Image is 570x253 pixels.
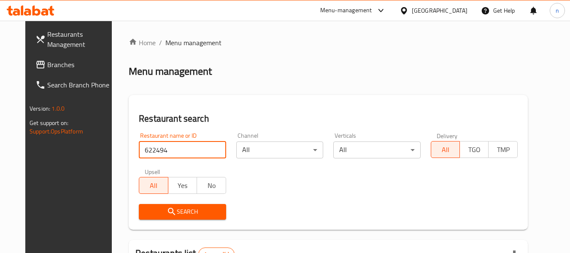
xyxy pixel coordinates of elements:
div: [GEOGRAPHIC_DATA] [412,6,467,15]
label: Upsell [145,169,160,174]
div: Menu-management [320,5,372,16]
label: Delivery [437,133,458,139]
button: Yes [168,177,197,194]
a: Restaurants Management [29,24,121,54]
span: Search Branch Phone [47,80,114,90]
h2: Restaurant search [139,112,518,125]
button: TGO [459,141,489,158]
span: TMP [492,144,514,156]
span: Menu management [165,38,222,48]
button: No [197,177,226,194]
span: Restaurants Management [47,29,114,49]
button: TMP [488,141,517,158]
span: Get support on: [30,117,68,128]
a: Branches [29,54,121,75]
nav: breadcrumb [129,38,528,48]
li: / [159,38,162,48]
span: All [143,180,165,192]
a: Support.OpsPlatform [30,126,83,137]
input: Search for restaurant name or ID.. [139,141,226,158]
button: Search [139,204,226,220]
span: Yes [172,180,194,192]
h2: Menu management [129,65,212,78]
div: All [236,141,323,158]
span: All [435,144,457,156]
button: All [431,141,460,158]
span: TGO [463,144,485,156]
span: 1.0.0 [51,103,65,114]
a: Search Branch Phone [29,75,121,95]
span: No [200,180,222,192]
span: Search [146,207,219,217]
span: n [556,6,559,15]
span: Branches [47,60,114,70]
button: All [139,177,168,194]
a: Home [129,38,156,48]
span: Version: [30,103,50,114]
div: All [333,141,420,158]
